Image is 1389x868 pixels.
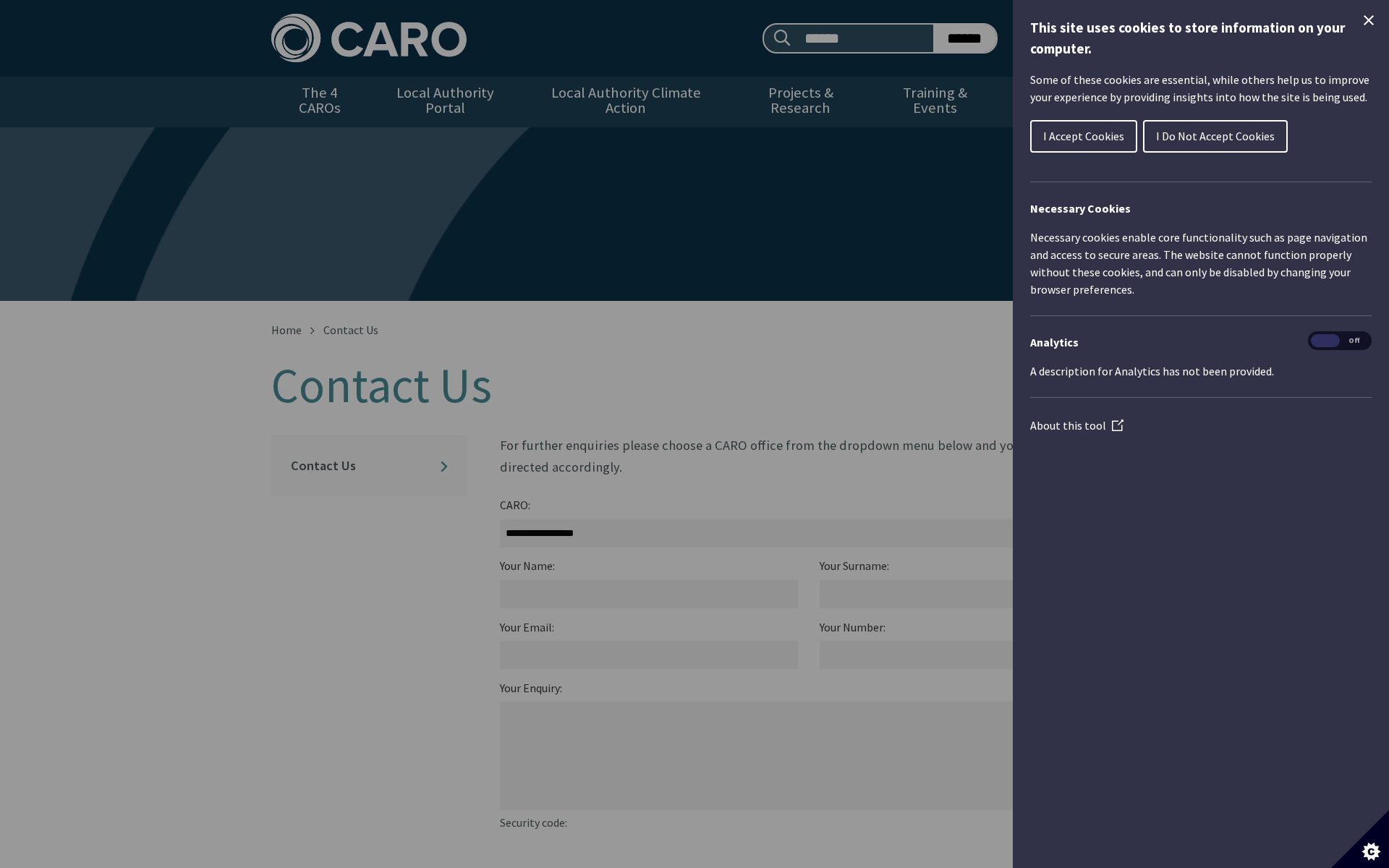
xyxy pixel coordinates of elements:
[1030,362,1372,380] p: A description for Analytics has not been provided.
[1030,333,1372,351] h3: Analytics
[1340,334,1369,348] span: Off
[1030,200,1372,217] h2: Necessary Cookies
[1043,129,1124,143] span: I Accept Cookies
[1030,71,1372,106] p: Some of these cookies are essential, while others help us to improve your experience by providing...
[1143,120,1288,153] button: I Do Not Accept Cookies
[1030,418,1123,433] a: About this tool
[1311,334,1340,348] span: On
[1156,129,1275,143] span: I Do Not Accept Cookies
[1030,17,1372,59] h1: This site uses cookies to store information on your computer.
[1030,120,1137,153] button: I Accept Cookies
[1360,12,1377,29] button: Close Cookie Control
[1030,229,1372,298] p: Necessary cookies enable core functionality such as page navigation and access to secure areas. T...
[1331,810,1389,868] button: Set cookie preferences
